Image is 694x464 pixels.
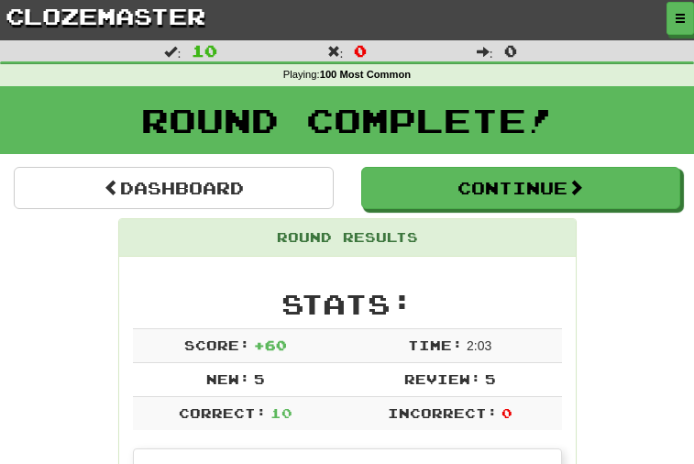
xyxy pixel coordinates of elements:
span: + 60 [254,337,287,353]
span: Review: [404,371,481,387]
span: 10 [270,405,292,421]
a: Dashboard [14,167,334,209]
span: 2 : 0 3 [467,338,491,353]
span: Incorrect: [388,405,498,421]
span: 10 [192,41,217,60]
span: 0 [504,41,517,60]
span: : [164,45,181,58]
span: Correct: [179,405,267,421]
div: Round Results [119,219,576,257]
h1: Round Complete! [6,102,688,138]
h2: Stats: [133,289,562,319]
span: 0 [501,405,512,421]
span: Score: [184,337,250,353]
span: New: [206,371,250,387]
span: 5 [485,371,496,387]
span: : [477,45,493,58]
span: 5 [254,371,265,387]
strong: 100 Most Common [320,69,411,80]
span: : [327,45,344,58]
span: Time: [408,337,463,353]
span: 0 [354,41,367,60]
button: Continue [361,167,681,209]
